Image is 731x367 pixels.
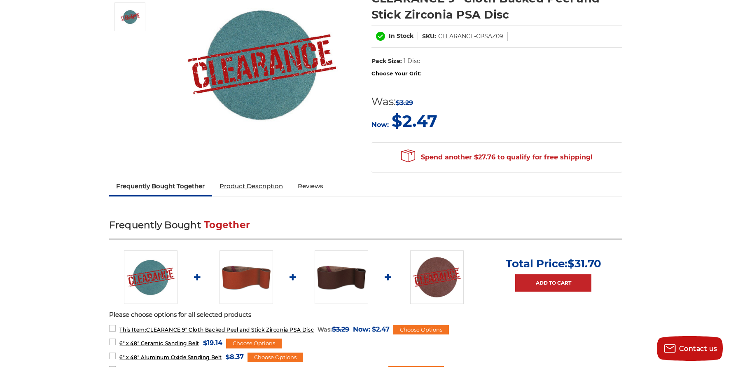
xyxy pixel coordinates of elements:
[506,257,601,270] p: Total Price:
[119,327,146,333] strong: This Item:
[657,336,723,361] button: Contact us
[226,339,282,348] div: Choose Options
[389,32,413,40] span: In Stock
[119,327,314,333] span: CLEARANCE 9" Cloth Backed Peel and Stick Zirconia PSA Disc
[353,325,370,333] span: Now:
[401,153,593,161] span: Spend another $27.76 to qualify for free shipping!
[290,177,331,195] a: Reviews
[109,219,201,231] span: Frequently Bought
[371,94,437,110] div: Was:
[372,324,390,335] span: $2.47
[109,310,622,320] p: Please choose options for all selected products
[404,57,420,65] dd: 1 Disc
[204,219,250,231] span: Together
[119,340,199,346] span: 6" x 48" Ceramic Sanding Belt
[679,345,717,353] span: Contact us
[371,121,389,129] span: Now:
[515,274,591,292] a: Add to Cart
[109,177,213,195] a: Frequently Bought Together
[371,57,402,65] dt: Pack Size:
[120,7,140,27] img: CLEARANCE 9" Cloth Backed Peel and Stick Zirconia PSA Disc
[212,177,290,195] a: Product Description
[392,111,437,131] span: $2.47
[119,354,222,360] span: 6" x 48" Aluminum Oxide Sanding Belt
[438,32,503,41] dd: CLEARANCE-CPSAZ09
[203,337,222,348] span: $19.14
[568,257,601,270] span: $31.70
[332,325,349,333] span: $3.29
[396,99,413,107] span: $3.29
[124,250,177,304] img: CLEARANCE 9" Cloth Backed Peel and Stick Zirconia PSA Disc
[248,353,303,362] div: Choose Options
[371,70,622,78] label: Choose Your Grit:
[318,324,349,335] div: Was:
[422,32,436,41] dt: SKU:
[226,351,244,362] span: $8.37
[393,325,449,335] div: Choose Options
